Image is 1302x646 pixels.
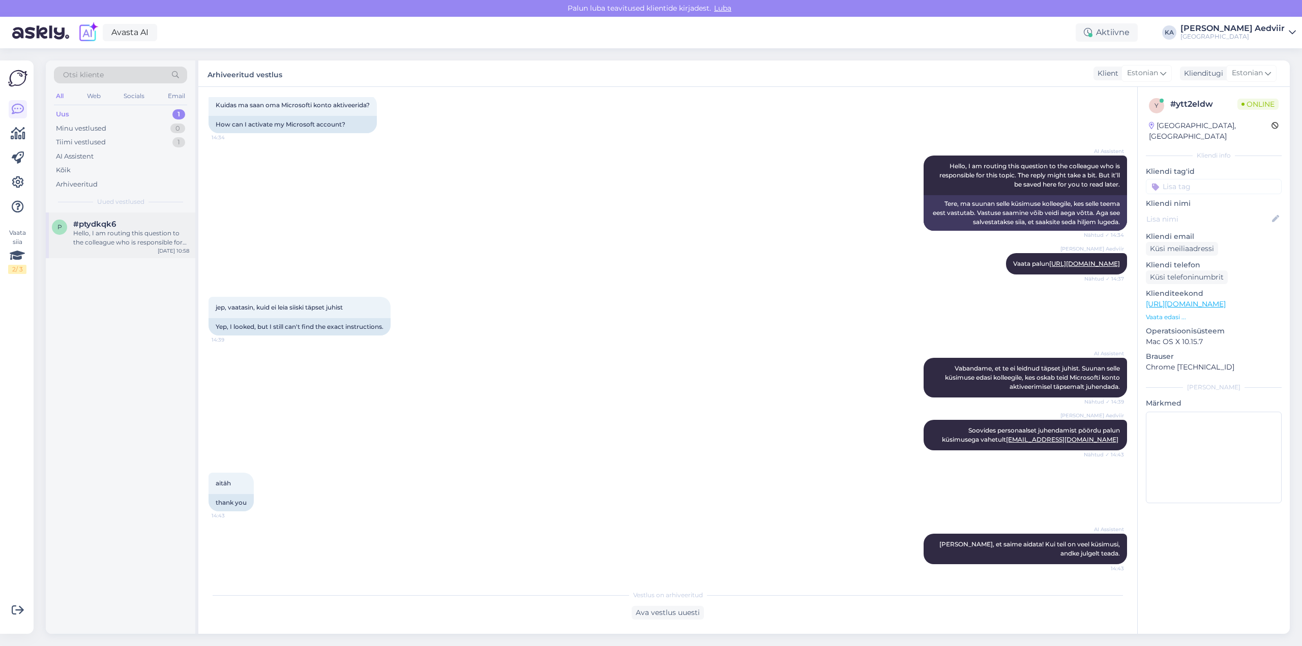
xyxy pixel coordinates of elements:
span: p [57,223,62,231]
span: Estonian [1232,68,1263,79]
span: jep, vaatasin, kuid ei leia siiski täpset juhist [216,303,343,311]
span: Hello, I am routing this question to the colleague who is responsible for this topic. The reply m... [939,162,1121,188]
span: [PERSON_NAME], et saime aidata! Kui teil on veel küsimusi, andke julgelt teada. [939,540,1121,557]
div: Minu vestlused [56,124,106,134]
span: Otsi kliente [63,70,104,80]
span: Nähtud ✓ 14:34 [1084,231,1124,239]
div: Arhiveeritud [56,179,98,190]
p: Märkmed [1146,398,1282,409]
span: 14:34 [212,134,250,141]
span: Nähtud ✓ 14:37 [1084,275,1124,283]
div: Yep, I looked, but I still can't find the exact instructions. [209,318,391,335]
div: Tere, ma suunan selle küsimuse kolleegile, kes selle teema eest vastutab. Vastuse saamine võib ve... [924,195,1127,231]
span: y [1155,102,1159,109]
div: All [54,89,66,103]
div: 2 / 3 [8,265,26,274]
div: Kõik [56,165,71,175]
span: Uued vestlused [97,197,144,206]
div: Hello, I am routing this question to the colleague who is responsible for this topic. The reply m... [73,229,189,247]
div: 0 [170,124,185,134]
span: Vabandame, et te ei leidnud täpset juhist. Suunan selle küsimuse edasi kolleegile, kes oskab teid... [945,364,1121,390]
div: Klienditugi [1180,68,1223,79]
div: [GEOGRAPHIC_DATA], [GEOGRAPHIC_DATA] [1149,120,1271,142]
img: explore-ai [77,22,99,43]
div: Email [166,89,187,103]
div: Uus [56,109,69,119]
div: Ava vestlus uuesti [632,606,704,620]
span: #ptydkqk6 [73,220,116,229]
p: Kliendi tag'id [1146,166,1282,177]
p: Vaata edasi ... [1146,313,1282,322]
div: 1 [172,109,185,119]
div: Klient [1093,68,1118,79]
input: Lisa nimi [1146,213,1270,225]
a: [PERSON_NAME] Aedviir[GEOGRAPHIC_DATA] [1180,24,1296,41]
div: Kliendi info [1146,151,1282,160]
div: 1 [172,137,185,147]
span: 14:39 [212,336,250,344]
span: 14:43 [1086,565,1124,572]
a: [EMAIL_ADDRESS][DOMAIN_NAME] [1006,436,1118,443]
p: Mac OS X 10.15.7 [1146,336,1282,347]
div: # ytt2eldw [1170,98,1237,110]
div: [GEOGRAPHIC_DATA] [1180,33,1285,41]
span: [PERSON_NAME] Aedviir [1060,412,1124,419]
p: Brauser [1146,351,1282,362]
span: Online [1237,99,1279,110]
div: Aktiivne [1076,23,1138,42]
span: Vaata palun [1013,260,1120,267]
div: Küsi telefoninumbrit [1146,270,1228,284]
div: [PERSON_NAME] [1146,383,1282,392]
span: AI Assistent [1086,350,1124,357]
img: Askly Logo [8,69,27,88]
div: Tiimi vestlused [56,137,106,147]
p: Kliendi email [1146,231,1282,242]
p: Kliendi telefon [1146,260,1282,270]
a: [URL][DOMAIN_NAME] [1049,260,1120,267]
span: Kuidas ma saan oma Microsofti konto aktiveerida? [216,101,370,109]
a: [URL][DOMAIN_NAME] [1146,299,1226,309]
span: Nähtud ✓ 14:43 [1084,451,1124,458]
span: Soovides personaalset juhendamist pöördu palun küsimusega vahetult [942,426,1121,443]
div: KA [1162,25,1176,40]
p: Chrome [TECHNICAL_ID] [1146,362,1282,373]
div: AI Assistent [56,151,94,162]
div: Socials [122,89,146,103]
label: Arhiveeritud vestlus [208,67,282,80]
div: [DATE] 10:58 [158,247,189,255]
div: How can I activate my Microsoft account? [209,116,377,133]
span: Estonian [1127,68,1158,79]
span: AI Assistent [1086,147,1124,155]
span: 14:43 [212,512,250,519]
span: Vestlus on arhiveeritud [633,591,703,600]
a: Avasta AI [103,24,157,41]
div: thank you [209,494,254,511]
p: Klienditeekond [1146,288,1282,299]
span: AI Assistent [1086,526,1124,533]
div: [PERSON_NAME] Aedviir [1180,24,1285,33]
p: Operatsioonisüsteem [1146,326,1282,336]
div: Vaata siia [8,228,26,274]
input: Lisa tag [1146,179,1282,194]
span: Luba [711,4,734,13]
div: Web [85,89,103,103]
div: Küsi meiliaadressi [1146,242,1218,256]
span: [PERSON_NAME] Aedviir [1060,245,1124,253]
span: Nähtud ✓ 14:39 [1084,398,1124,406]
p: Kliendi nimi [1146,198,1282,209]
span: aitäh [216,479,231,487]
